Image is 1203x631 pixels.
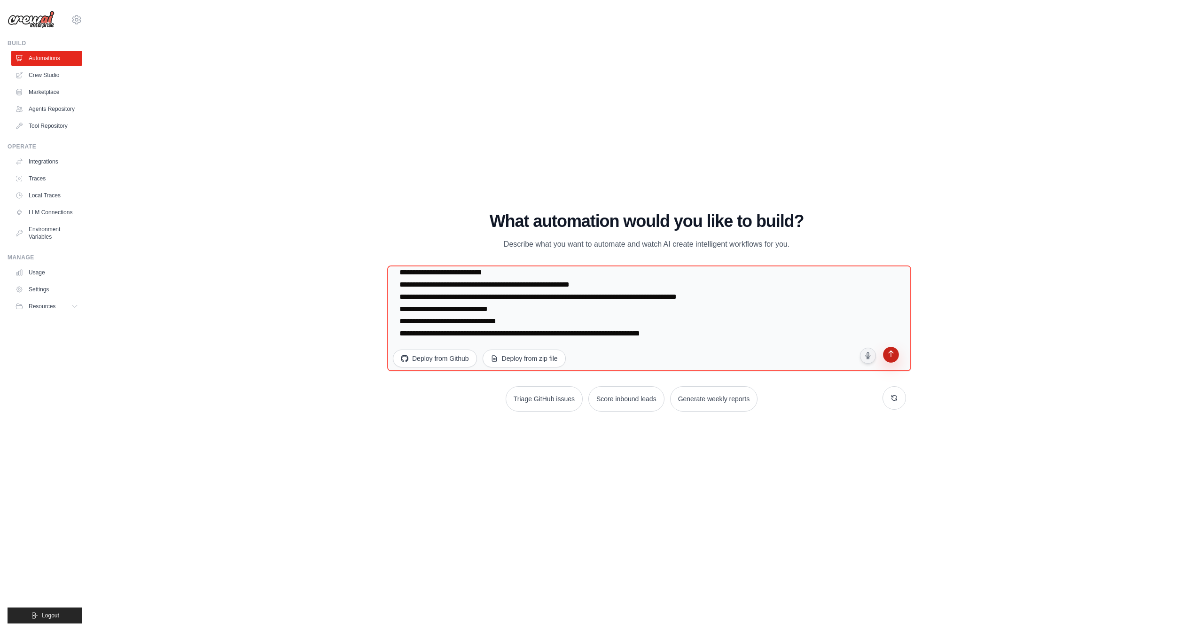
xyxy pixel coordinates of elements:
button: Deploy from zip file [483,350,566,367]
a: Integrations [11,154,82,169]
a: Traces [11,171,82,186]
span: Resources [29,303,55,310]
img: Logo [8,11,55,29]
a: Local Traces [11,188,82,203]
button: Score inbound leads [588,386,664,412]
span: Logout [42,612,59,619]
a: Marketplace [11,85,82,100]
div: Manage [8,254,82,261]
a: Usage [11,265,82,280]
a: Environment Variables [11,222,82,244]
button: Generate weekly reports [670,386,758,412]
div: Operate [8,143,82,150]
div: Build [8,39,82,47]
button: Deploy from Github [393,350,477,367]
a: Crew Studio [11,68,82,83]
button: Triage GitHub issues [506,386,583,412]
a: Agents Repository [11,101,82,117]
p: Describe what you want to automate and watch AI create intelligent workflows for you. [489,238,805,250]
h1: What automation would you like to build? [387,212,906,231]
button: Resources [11,299,82,314]
a: Tool Repository [11,118,82,133]
a: LLM Connections [11,205,82,220]
a: Settings [11,282,82,297]
button: Logout [8,608,82,623]
a: Automations [11,51,82,66]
